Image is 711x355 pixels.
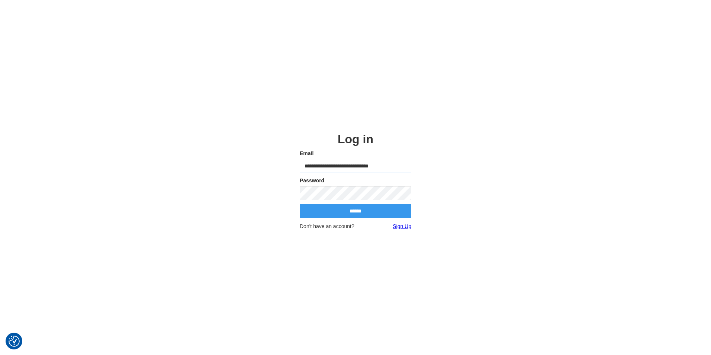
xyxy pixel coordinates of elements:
[300,177,411,184] label: Password
[300,223,354,230] span: Don't have an account?
[300,150,411,157] label: Email
[300,132,411,146] h2: Log in
[9,336,20,347] button: Consent Preferences
[393,223,411,230] a: Sign Up
[9,336,20,347] img: Revisit consent button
